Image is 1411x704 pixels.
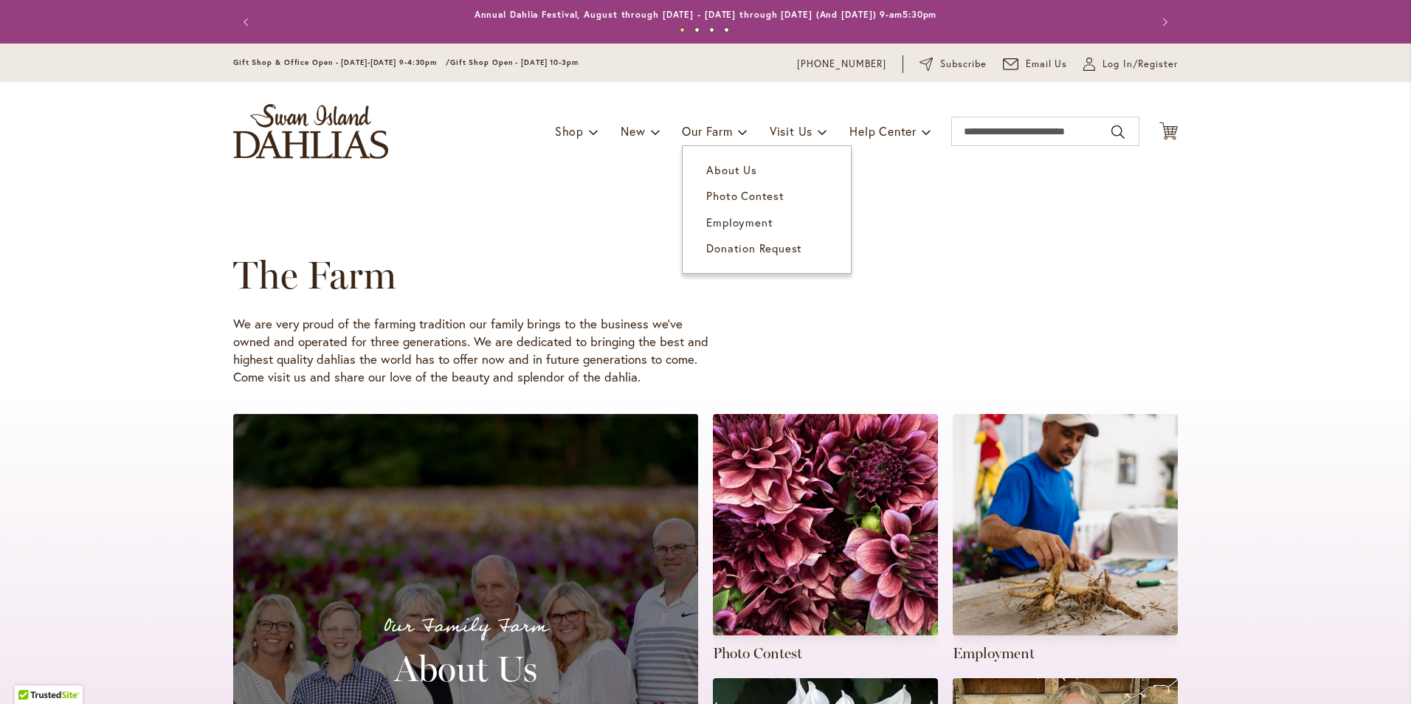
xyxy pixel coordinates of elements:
span: Shop [555,123,584,139]
span: Log In/Register [1103,57,1178,72]
button: Previous [233,7,263,37]
span: Email Us [1026,57,1068,72]
p: Our Family Farm [251,611,680,642]
span: Employment [706,215,773,230]
span: Our Farm [682,123,732,139]
span: Donation Request [706,241,802,255]
h1: The Farm [233,253,1135,297]
button: 2 of 4 [694,27,700,32]
span: About Us [706,162,756,177]
span: Gift Shop Open - [DATE] 10-3pm [450,58,579,67]
span: Help Center [849,123,917,139]
a: Log In/Register [1083,57,1178,72]
span: Subscribe [940,57,987,72]
span: Photo Contest [706,188,784,203]
a: store logo [233,104,388,159]
button: Next [1148,7,1178,37]
button: 1 of 4 [680,27,685,32]
a: [PHONE_NUMBER] [797,57,886,72]
span: New [621,123,645,139]
button: 3 of 4 [709,27,714,32]
span: Visit Us [770,123,813,139]
a: Subscribe [920,57,987,72]
button: 4 of 4 [724,27,729,32]
span: Gift Shop & Office Open - [DATE]-[DATE] 9-4:30pm / [233,58,450,67]
a: Annual Dahlia Festival, August through [DATE] - [DATE] through [DATE] (And [DATE]) 9-am5:30pm [475,9,937,20]
p: We are very proud of the farming tradition our family brings to the business we’ve owned and oper... [233,315,713,386]
a: Email Us [1003,57,1068,72]
h2: About Us [251,648,680,689]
